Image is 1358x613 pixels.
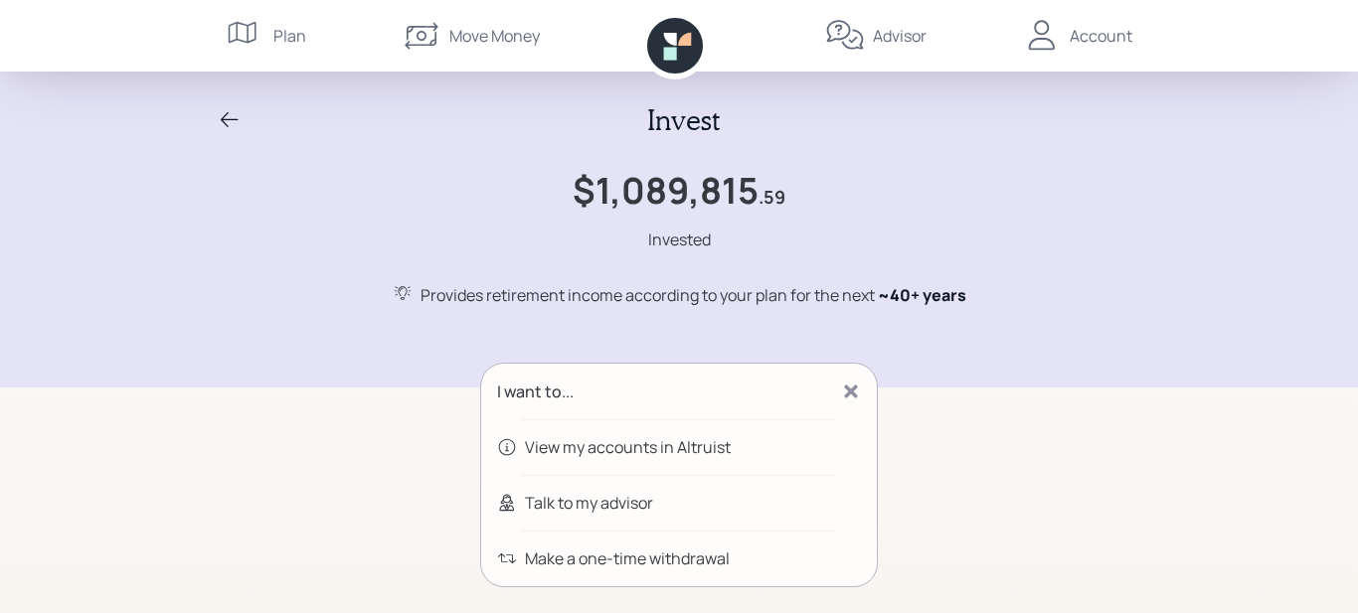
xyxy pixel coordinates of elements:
div: Talk to my advisor [525,491,653,515]
div: Plan [273,24,306,48]
h4: .59 [759,187,785,209]
h2: Invest [647,103,720,137]
div: View my accounts in Altruist [525,435,731,459]
div: Provides retirement income according to your plan for the next [421,283,966,307]
span: ~ 40+ years [878,284,966,306]
div: Make a one-time withdrawal [525,546,730,570]
h1: $1,089,815 [573,169,759,212]
div: Move Money [449,24,540,48]
div: Account [1070,24,1132,48]
div: Advisor [873,24,927,48]
div: Invested [648,228,711,251]
div: I want to... [497,380,574,403]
